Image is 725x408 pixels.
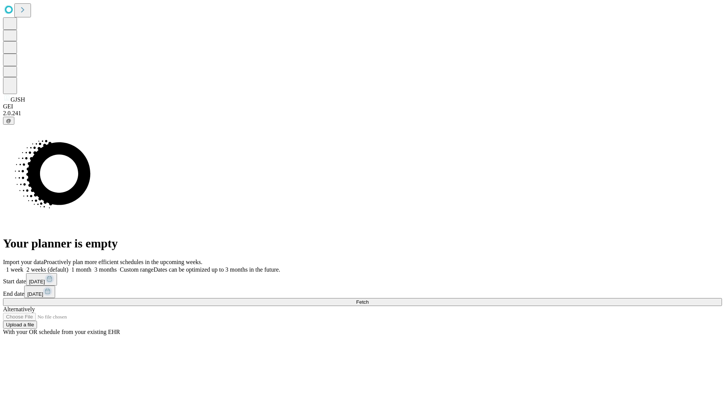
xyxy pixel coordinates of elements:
span: With your OR schedule from your existing EHR [3,329,120,335]
span: [DATE] [29,279,45,284]
div: 2.0.241 [3,110,722,117]
button: [DATE] [24,286,55,298]
button: [DATE] [26,273,57,286]
span: 1 month [71,266,91,273]
span: Alternatively [3,306,35,312]
div: End date [3,286,722,298]
div: Start date [3,273,722,286]
span: Dates can be optimized up to 3 months in the future. [154,266,280,273]
span: 1 week [6,266,23,273]
span: GJSH [11,96,25,103]
h1: Your planner is empty [3,236,722,250]
div: GEI [3,103,722,110]
span: 3 months [94,266,117,273]
span: @ [6,118,11,124]
button: @ [3,117,14,125]
button: Upload a file [3,321,37,329]
span: [DATE] [27,291,43,297]
span: Custom range [120,266,153,273]
span: Import your data [3,259,44,265]
span: Proactively plan more efficient schedules in the upcoming weeks. [44,259,202,265]
button: Fetch [3,298,722,306]
span: 2 weeks (default) [26,266,68,273]
span: Fetch [356,299,369,305]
